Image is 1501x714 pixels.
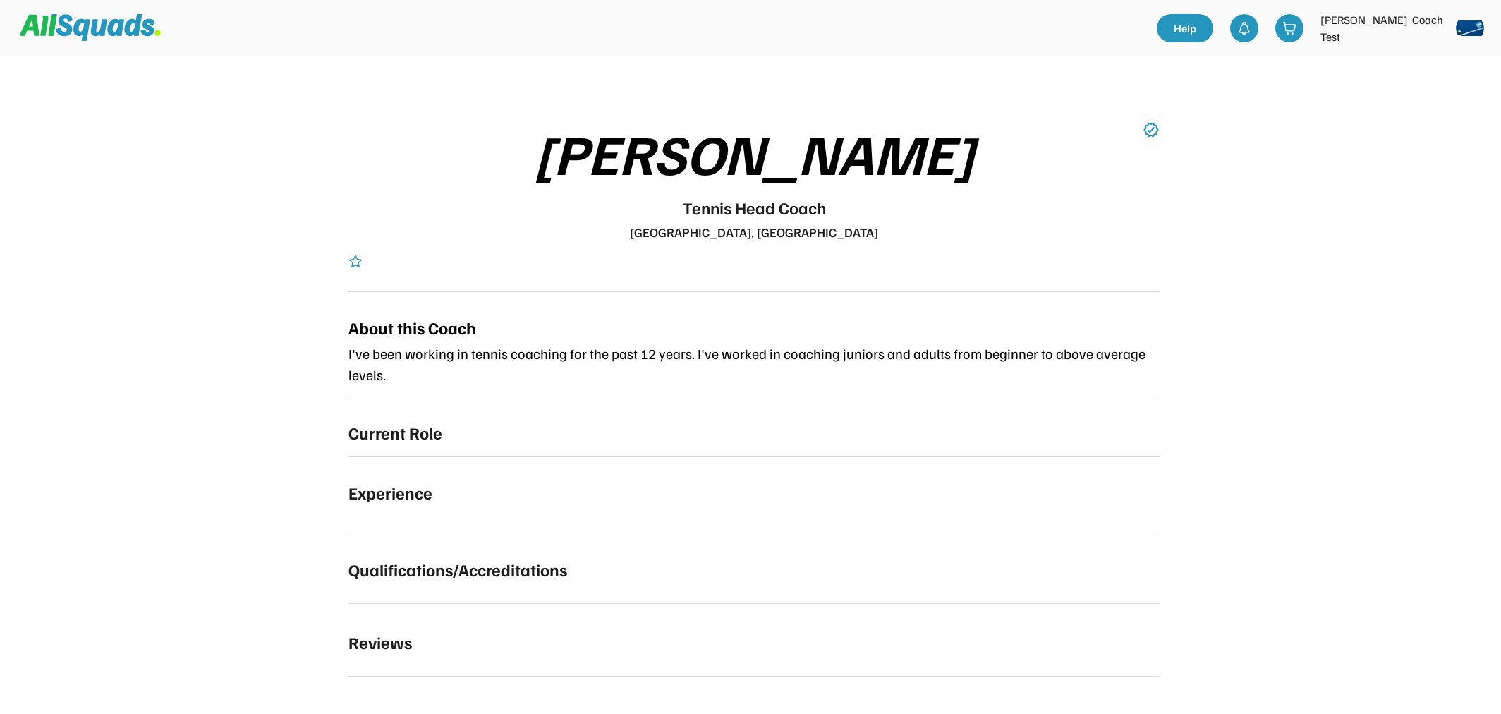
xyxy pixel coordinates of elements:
[348,343,1160,385] div: I've been working in tennis coaching for the past 12 years. I've worked in coaching juniors and a...
[1282,21,1296,35] img: shopping-cart-01%20%281%29.svg
[348,315,476,340] div: About this Coach
[348,480,432,505] div: Experience
[348,629,412,655] div: Reviews
[348,557,567,582] div: Qualifications/Accreditations
[348,420,442,445] div: Current Role
[365,121,1143,183] div: [PERSON_NAME]
[1157,14,1213,42] a: Help
[1320,11,1447,45] div: [PERSON_NAME] Coach Test
[20,14,161,41] img: Squad%20Logo.svg
[348,195,1160,220] div: Tennis Head Coach
[1237,21,1251,35] img: bell-03%20%281%29.svg
[348,223,1160,242] div: [GEOGRAPHIC_DATA], [GEOGRAPHIC_DATA]
[1456,14,1484,42] img: AllSquads%20Background%20%281%29%20%281%29.png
